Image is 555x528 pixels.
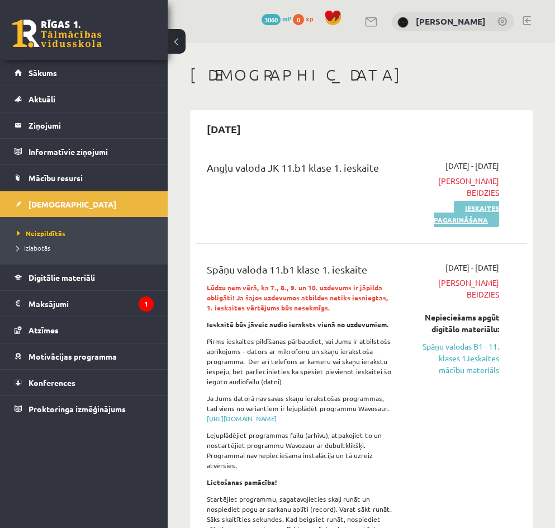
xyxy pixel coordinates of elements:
[397,17,409,28] img: Ansis Eglājs
[29,351,117,361] span: Motivācijas programma
[207,262,396,282] div: Spāņu valoda 11.b1 klase 1. ieskaite
[15,265,154,290] a: Digitālie materiāli
[282,14,291,23] span: mP
[17,243,50,252] span: Izlabotās
[15,139,154,164] a: Informatīvie ziņojumi
[15,291,154,317] a: Maksājumi1
[262,14,281,25] span: 3060
[29,68,57,78] span: Sākums
[434,201,499,227] a: Ieskaites pagarināšana
[196,116,252,142] h2: [DATE]
[29,199,116,209] span: [DEMOGRAPHIC_DATA]
[190,65,533,84] h1: [DEMOGRAPHIC_DATA]
[207,430,396,470] p: Lejuplādējiet programmas failu (arhīvu), atpakojiet to un nostartējiet programmu Wavozaur ar dubu...
[15,60,154,86] a: Sākums
[15,370,154,395] a: Konferences
[15,165,154,191] a: Mācību resursi
[17,243,156,253] a: Izlabotās
[413,341,499,376] a: Spāņu valodas B1 - 11. klases 1.ieskaites mācību materiāls
[15,343,154,369] a: Motivācijas programma
[293,14,304,25] span: 0
[445,160,499,172] span: [DATE] - [DATE]
[413,175,499,199] span: [PERSON_NAME] beidzies
[207,320,389,329] strong: Ieskaitē būs jāveic audio ieraksts vienā no uzdevumiem.
[15,86,154,112] a: Aktuāli
[29,139,154,164] legend: Informatīvie ziņojumi
[29,94,55,104] span: Aktuāli
[29,173,83,183] span: Mācību resursi
[445,262,499,274] span: [DATE] - [DATE]
[207,283,388,312] strong: Lūdzu ņem vērā, ka 7., 8., 9. un 10. uzdevums ir jāpilda obligāti! Ja šajos uzdevumos atbildes ne...
[207,336,396,386] p: Pirms ieskaites pildīšanas pārbaudiet, vai Jums ir atbilstošs aprīkojums - dators ar mikrofonu un...
[29,272,95,282] span: Digitālie materiāli
[15,112,154,138] a: Ziņojumi
[15,191,154,217] a: [DEMOGRAPHIC_DATA]
[29,325,59,335] span: Atzīmes
[17,229,65,238] span: Neizpildītās
[15,396,154,422] a: Proktoringa izmēģinājums
[15,317,154,343] a: Atzīmes
[29,404,126,414] span: Proktoringa izmēģinājums
[29,291,154,317] legend: Maksājumi
[29,378,75,388] span: Konferences
[207,414,277,423] a: [URL][DOMAIN_NAME]
[207,478,277,487] strong: Lietošanas pamācība!
[12,20,102,48] a: Rīgas 1. Tālmācības vidusskola
[413,312,499,335] div: Nepieciešams apgūt digitālo materiālu:
[306,14,313,23] span: xp
[293,14,319,23] a: 0 xp
[207,393,396,423] p: Ja Jums datorā nav savas skaņu ierakstošas programmas, tad viens no variantiem ir lejuplādēt prog...
[29,112,154,138] legend: Ziņojumi
[139,296,154,312] i: 1
[262,14,291,23] a: 3060 mP
[413,277,499,300] span: [PERSON_NAME] beidzies
[416,16,486,27] a: [PERSON_NAME]
[207,160,396,181] div: Angļu valoda JK 11.b1 klase 1. ieskaite
[17,228,156,238] a: Neizpildītās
